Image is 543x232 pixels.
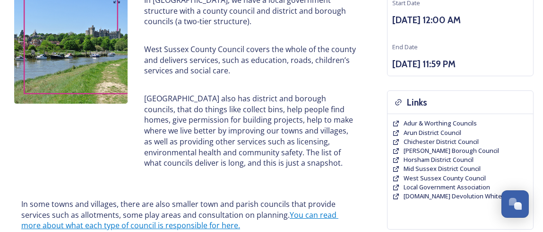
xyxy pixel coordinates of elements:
[392,43,418,51] span: End Date
[404,174,486,182] span: West Sussex County Council
[392,13,528,27] h3: [DATE] 12:00 AM
[404,119,477,127] span: Adur & Worthing Councils
[392,57,528,71] h3: [DATE] 11:59 PM
[407,96,427,109] h3: Links
[404,192,520,201] a: [DOMAIN_NAME] Devolution White Paper
[404,146,499,155] a: [PERSON_NAME] Borough Council
[21,199,356,231] p: In some towns and villages, there are also smaller town and parish councils that provide services...
[404,183,490,191] span: Local Government Association
[404,192,520,200] span: [DOMAIN_NAME] Devolution White Paper
[404,174,486,183] a: West Sussex County Council
[404,128,461,137] a: Arun District Council
[404,183,490,192] a: Local Government Association
[501,190,529,218] button: Open Chat
[404,119,477,128] a: Adur & Worthing Councils
[404,164,481,173] a: Mid Sussex District Council
[144,93,356,169] p: [GEOGRAPHIC_DATA] also has district and borough councils, that do things like collect bins, help ...
[404,137,479,146] a: Chichester District Council
[144,44,356,76] p: West Sussex County Council covers the whole of the county and delivers services, such as educatio...
[21,210,338,231] a: You can read more about what each type of council is responsible for here.
[404,155,474,164] a: Horsham District Council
